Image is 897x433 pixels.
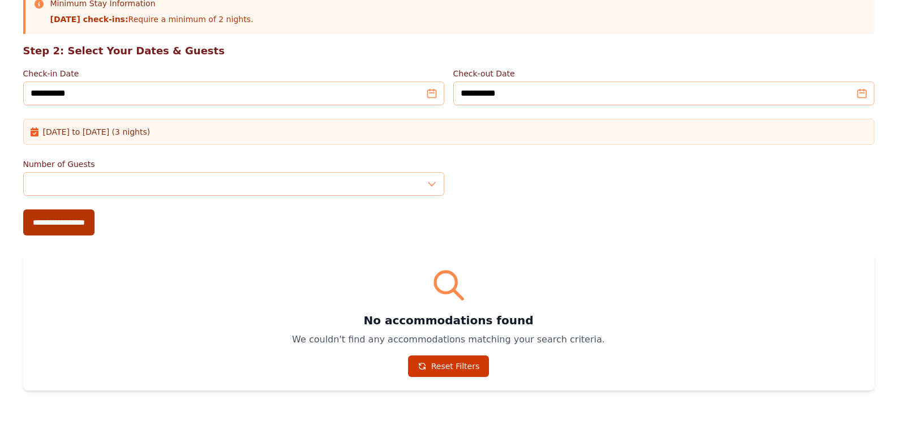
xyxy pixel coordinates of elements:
h3: No accommodations found [37,312,861,328]
h2: Step 2: Select Your Dates & Guests [23,43,874,59]
span: [DATE] to [DATE] (3 nights) [43,126,151,138]
p: We couldn't find any accommodations matching your search criteria. [37,333,861,346]
label: Check-out Date [453,68,874,79]
label: Check-in Date [23,68,444,79]
label: Number of Guests [23,158,444,170]
strong: [DATE] check-ins: [50,15,128,24]
a: Reset Filters [408,355,490,377]
p: Require a minimum of 2 nights. [50,14,254,25]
